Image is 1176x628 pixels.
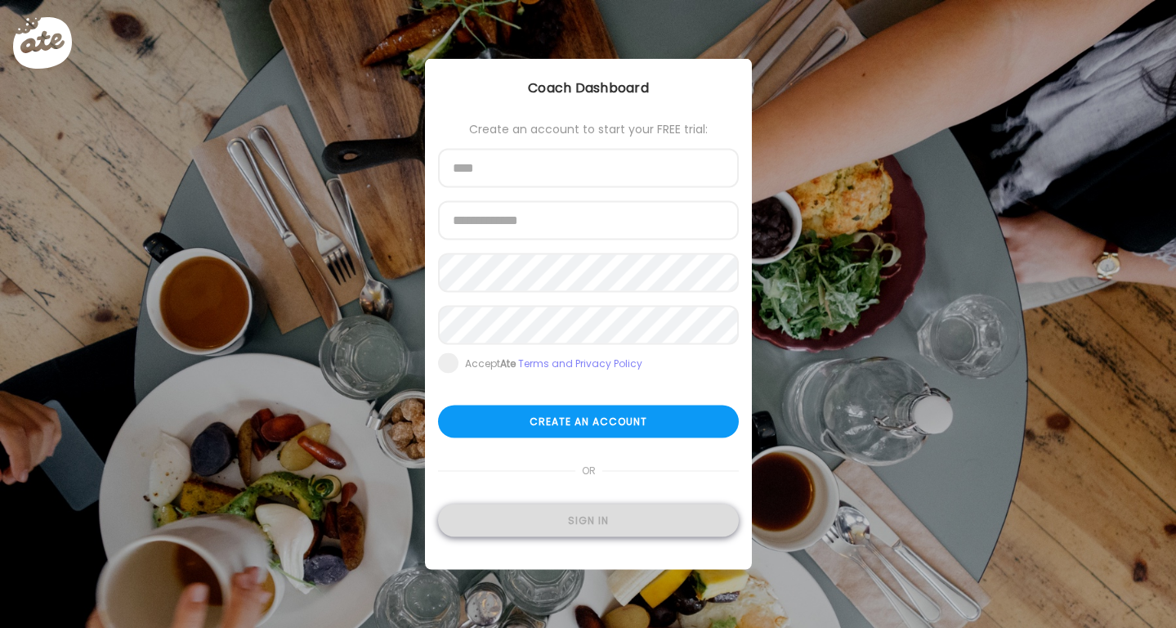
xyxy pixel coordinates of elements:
[438,505,739,537] div: Sign in
[438,406,739,438] div: Create an account
[425,78,752,98] div: Coach Dashboard
[465,357,642,370] div: Accept
[518,357,642,370] a: Terms and Privacy Policy
[438,123,739,136] div: Create an account to start your FREE trial:
[575,455,601,487] span: or
[500,357,516,370] b: Ate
